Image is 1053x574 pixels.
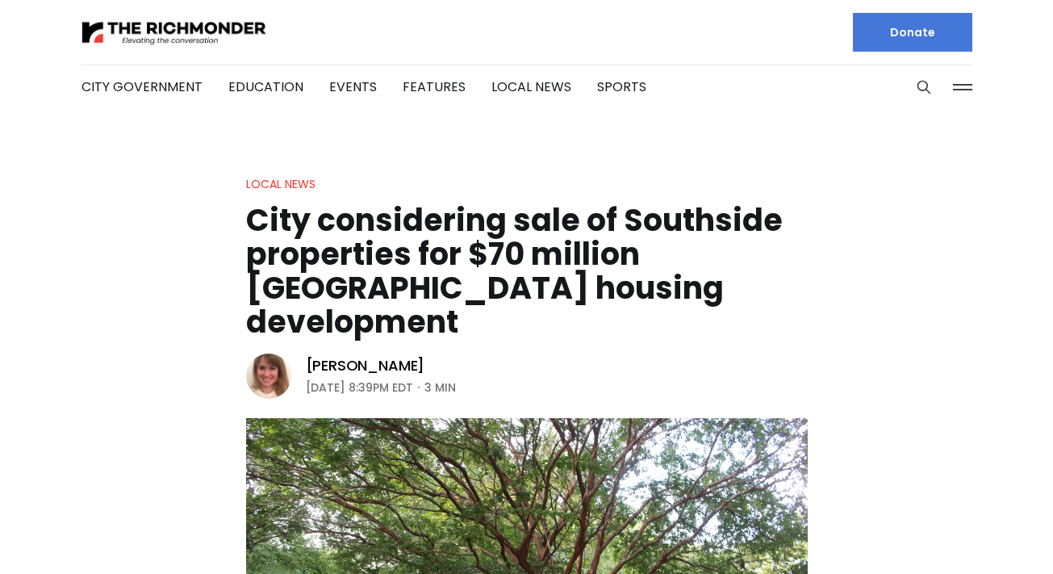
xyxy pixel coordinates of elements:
span: 3 min [424,378,456,397]
a: Local News [246,176,315,192]
button: Search this site [912,75,936,99]
img: The Richmonder [81,19,267,47]
a: City Government [81,78,203,96]
a: Sports [597,78,646,96]
h1: City considering sale of Southside properties for $70 million [GEOGRAPHIC_DATA] housing development [246,203,808,339]
a: Donate [853,13,972,52]
time: [DATE] 8:39PM EDT [306,378,413,397]
img: Sarah Vogelsong [246,354,291,399]
a: [PERSON_NAME] [306,356,425,375]
a: Features [403,78,466,96]
a: Events [329,78,377,96]
a: Education [228,78,303,96]
a: Local News [491,78,571,96]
